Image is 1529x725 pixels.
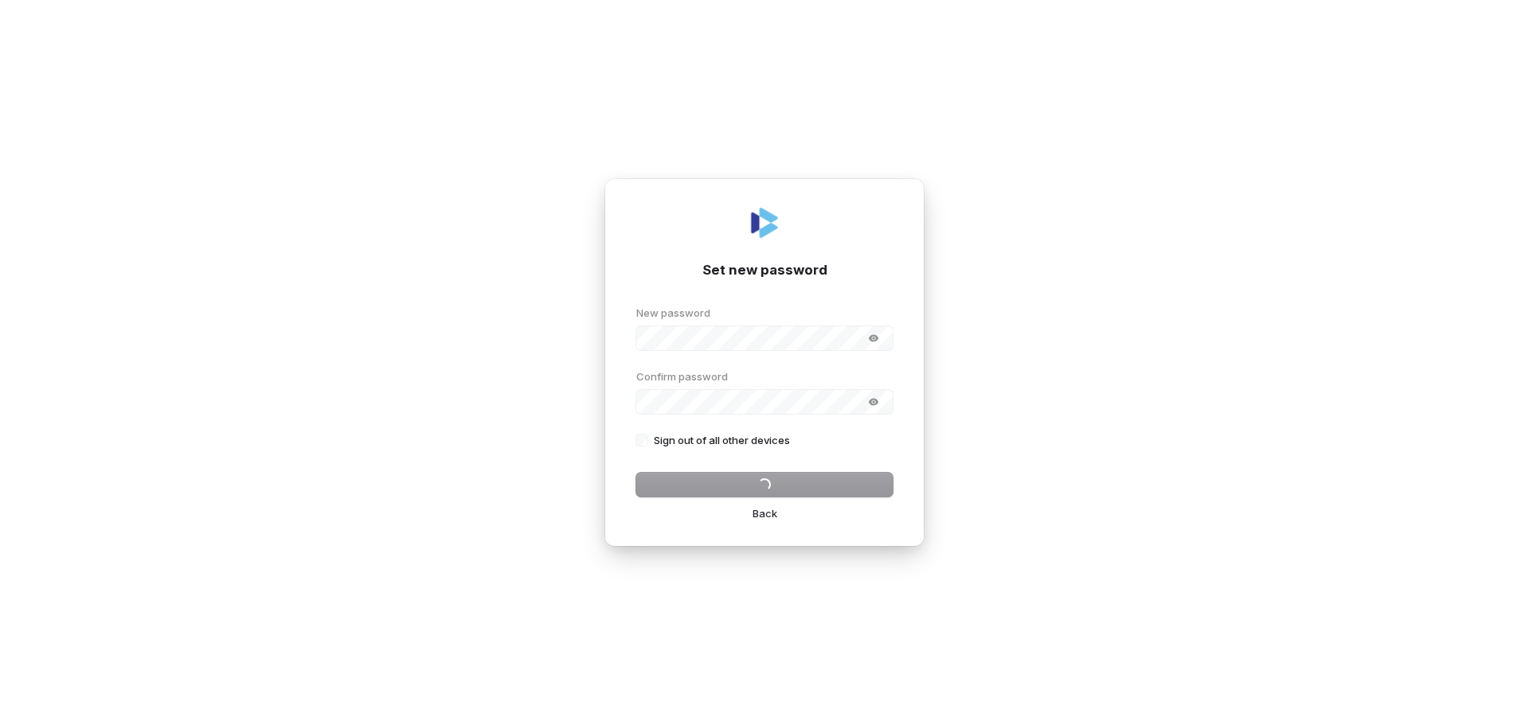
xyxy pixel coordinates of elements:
[654,433,790,447] p: Sign out of all other devices
[753,506,777,520] a: Back
[858,392,890,411] button: Show password
[745,204,784,242] img: Coverbase
[858,329,890,348] button: Show password
[636,261,893,280] h1: Set new password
